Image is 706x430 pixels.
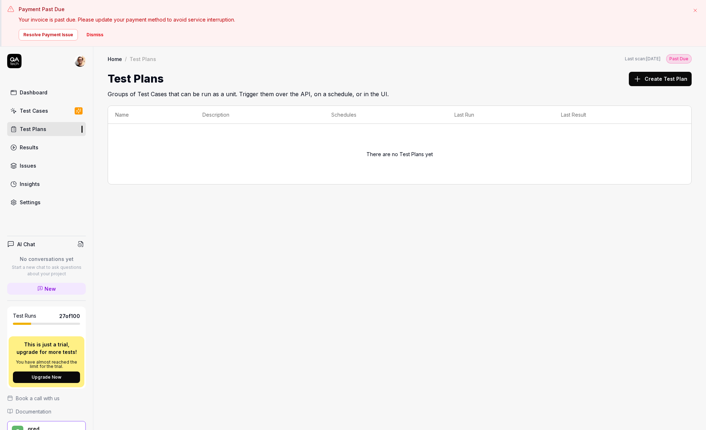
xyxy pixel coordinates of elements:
div: Settings [20,198,41,206]
a: New [7,283,86,295]
span: 27 of 100 [59,312,80,320]
a: Insights [7,177,86,191]
h1: Test Plans [108,71,164,87]
a: Test Plans [7,122,86,136]
th: Name [108,106,195,124]
div: Test Plans [20,125,46,133]
div: Test Cases [20,107,48,114]
th: Schedules [324,106,447,124]
div: Results [20,144,38,151]
a: Issues [7,159,86,173]
th: Last Run [447,106,553,124]
button: Dismiss [82,29,108,41]
button: Create Test Plan [629,72,692,86]
button: Upgrade Now [13,371,80,383]
span: New [45,285,56,293]
img: 704fe57e-bae9-4a0d-8bcb-c4203d9f0bb2.jpeg [74,55,86,67]
span: Book a call with us [16,394,60,402]
h3: Payment Past Due [19,5,686,13]
th: Description [195,106,324,124]
a: Dashboard [7,85,86,99]
th: Last Result [554,106,677,124]
a: Documentation [7,408,86,415]
p: You have almost reached the limit for the trial. [13,360,80,369]
h5: Test Runs [13,313,36,319]
div: Test Plans [130,55,156,62]
a: Home [108,55,122,62]
button: Resolve Payment Issue [19,29,78,41]
h4: AI Chat [17,240,35,248]
div: Dashboard [20,89,47,96]
span: Documentation [16,408,51,415]
a: Test Cases [7,104,86,118]
div: Issues [20,162,36,169]
p: Start a new chat to ask questions about your project [7,264,86,277]
time: [DATE] [646,56,660,61]
div: There are no Test Plans yet [115,128,684,180]
h2: Groups of Test Cases that can be run as a unit. Trigger them over the API, on a schedule, or in t... [108,87,692,98]
p: No conversations yet [7,255,86,263]
a: Settings [7,195,86,209]
p: This is just a trial, upgrade for more tests! [13,341,80,356]
button: Past Due [666,54,692,64]
a: Results [7,140,86,154]
p: Your invoice is past due. Please update your payment method to avoid service interruption. [19,16,686,23]
a: Book a call with us [7,394,86,402]
div: Insights [20,180,40,188]
button: Last scan:[DATE] [625,56,660,62]
div: / [125,55,127,62]
span: Last scan: [625,56,660,62]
